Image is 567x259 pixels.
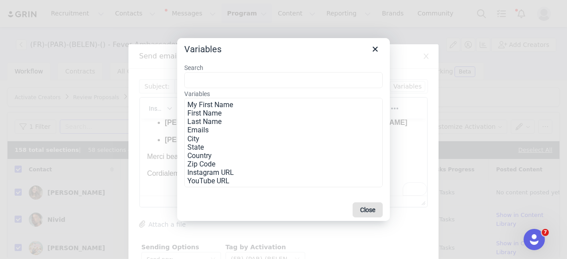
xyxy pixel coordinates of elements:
[542,229,549,236] span: 7
[187,143,380,151] option: State
[7,33,280,43] p: Merci beaucoup pour votre collaboration, et au plaisir d’échanger avec vous !
[353,202,383,217] button: Close
[187,109,380,117] option: First Name
[187,151,380,160] option: Country
[25,17,208,25] a: [PERSON_NAME][EMAIL_ADDRESS][DOMAIN_NAME]
[187,117,380,126] option: Last Name
[187,168,380,177] option: Instagram URL
[368,42,383,57] button: Close
[187,186,380,194] option: Twitter URL
[184,64,383,72] label: Search
[184,43,221,55] div: Variables
[184,90,383,98] label: Variables
[524,229,545,250] iframe: Intercom live chat
[187,177,380,185] option: YouTube URL
[7,50,280,60] p: Cordialement,
[187,126,380,134] option: Emails
[187,101,380,109] option: My First Name
[187,160,380,168] option: Zip Code
[187,135,380,143] option: City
